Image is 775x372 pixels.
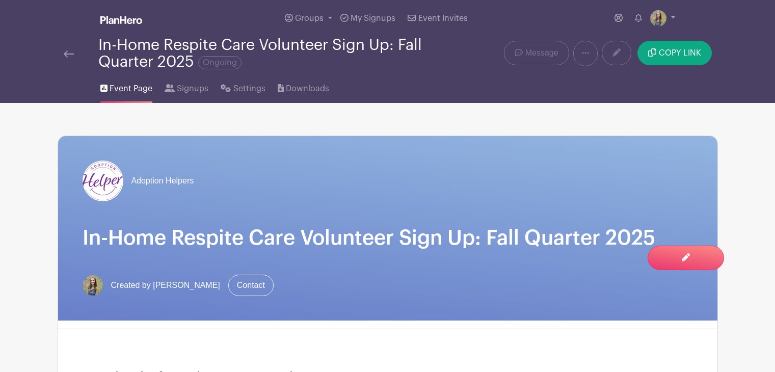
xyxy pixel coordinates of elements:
[165,70,208,103] a: Signups
[198,56,242,69] span: Ongoing
[295,14,324,22] span: Groups
[637,41,711,65] button: COPY LINK
[659,49,701,57] span: COPY LINK
[278,70,329,103] a: Downloads
[83,161,123,201] img: AH%20Logo%20Smile-Flat-RBG%20(1).jpg
[351,14,395,22] span: My Signups
[221,70,265,103] a: Settings
[64,50,74,58] img: back-arrow-29a5d9b10d5bd6ae65dc969a981735edf675c4d7a1fe02e03b50dbd4ba3cdb55.svg
[83,275,103,296] img: IMG_0582.jpg
[131,175,194,187] span: Adoption Helpers
[177,83,208,95] span: Signups
[286,83,329,95] span: Downloads
[100,16,142,24] img: logo_white-6c42ec7e38ccf1d336a20a19083b03d10ae64f83f12c07503d8b9e83406b4c7d.svg
[111,279,220,291] span: Created by [PERSON_NAME]
[98,37,429,70] div: In-Home Respite Care Volunteer Sign Up: Fall Quarter 2025
[418,14,468,22] span: Event Invites
[83,226,693,250] h1: In-Home Respite Care Volunteer Sign Up: Fall Quarter 2025
[525,47,558,59] span: Message
[228,275,274,296] a: Contact
[650,10,666,26] img: IMG_0582.jpg
[504,41,569,65] a: Message
[233,83,265,95] span: Settings
[110,83,152,95] span: Event Page
[100,70,152,103] a: Event Page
